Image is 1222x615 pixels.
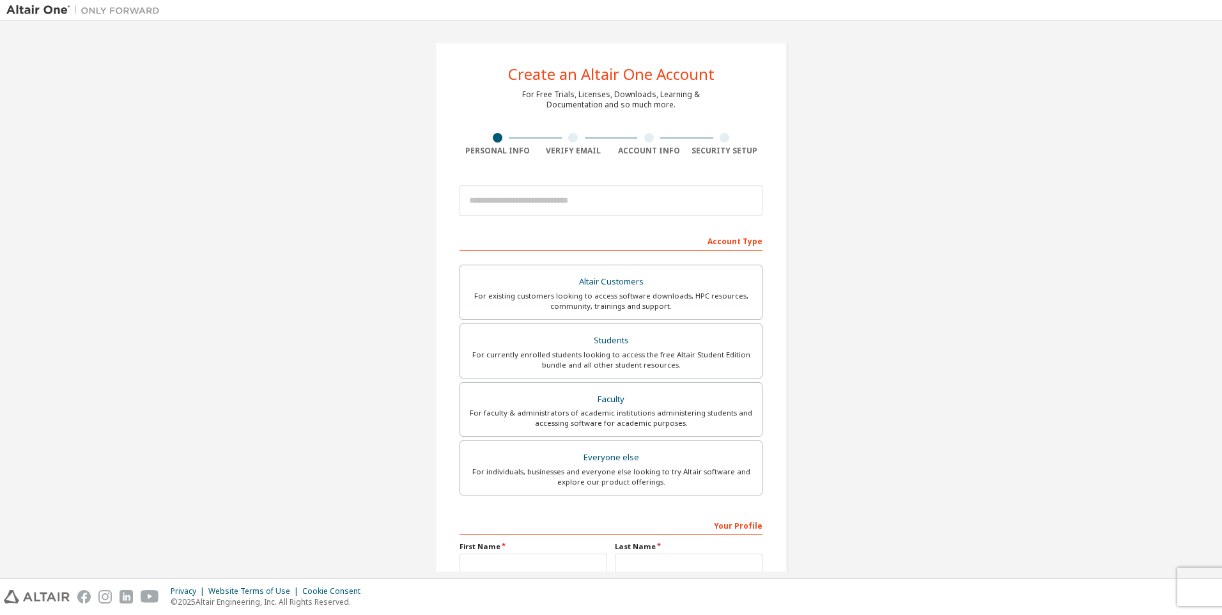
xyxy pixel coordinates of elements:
div: Altair Customers [468,273,754,291]
label: Last Name [615,541,762,552]
div: Create an Altair One Account [508,66,715,82]
img: facebook.svg [77,590,91,603]
div: Cookie Consent [302,586,368,596]
img: youtube.svg [141,590,159,603]
img: instagram.svg [98,590,112,603]
div: Verify Email [536,146,612,156]
div: Account Type [460,230,762,251]
div: Your Profile [460,515,762,535]
div: For existing customers looking to access software downloads, HPC resources, community, trainings ... [468,291,754,311]
div: Personal Info [460,146,536,156]
div: Privacy [171,586,208,596]
div: Security Setup [687,146,763,156]
div: For Free Trials, Licenses, Downloads, Learning & Documentation and so much more. [522,90,700,110]
div: For individuals, businesses and everyone else looking to try Altair software and explore our prod... [468,467,754,487]
label: First Name [460,541,607,552]
div: Website Terms of Use [208,586,302,596]
p: © 2025 Altair Engineering, Inc. All Rights Reserved. [171,596,368,607]
div: Everyone else [468,449,754,467]
div: Account Info [611,146,687,156]
div: Faculty [468,391,754,409]
div: For currently enrolled students looking to access the free Altair Student Edition bundle and all ... [468,350,754,370]
img: Altair One [6,4,166,17]
img: altair_logo.svg [4,590,70,603]
div: For faculty & administrators of academic institutions administering students and accessing softwa... [468,408,754,428]
div: Students [468,332,754,350]
img: linkedin.svg [120,590,133,603]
